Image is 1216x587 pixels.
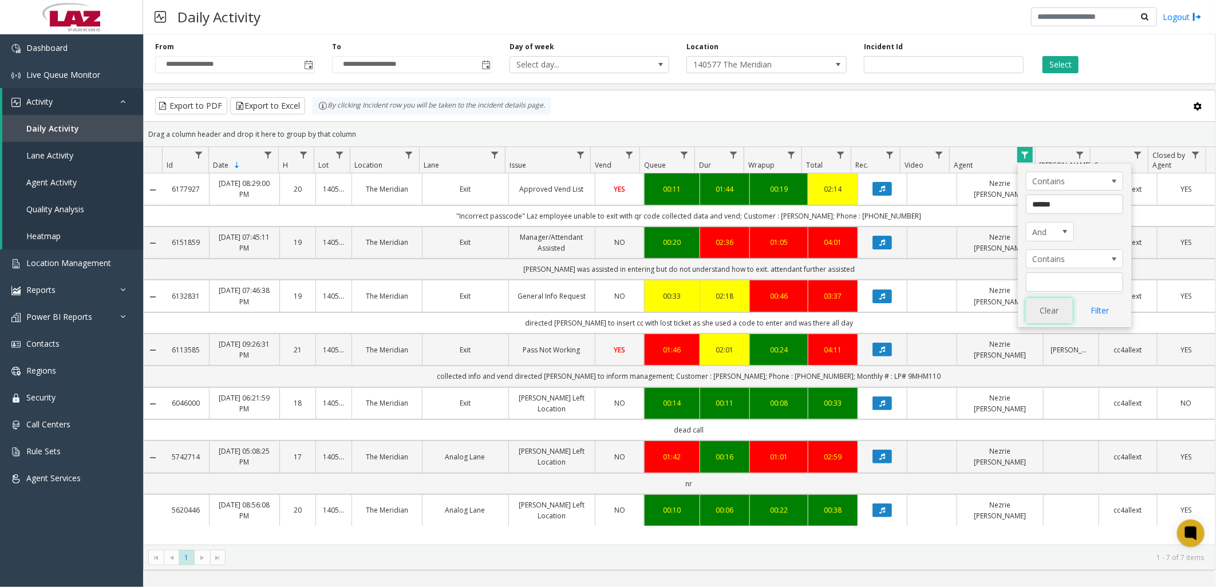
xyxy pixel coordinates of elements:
[602,505,638,515] a: NO
[2,196,143,223] a: Quality Analysis
[169,184,203,195] a: 6177927
[287,398,309,408] a: 18
[1181,398,1192,408] span: NO
[11,447,21,457] img: 'icon'
[323,451,345,462] a: 140577
[1164,451,1209,462] a: YES
[323,291,345,302] a: 140577
[1130,147,1146,162] a: Source Filter Menu
[2,88,143,115] a: Activity
[26,257,111,268] span: Location Management
[163,366,1215,387] td: collected info and vend directed [PERSON_NAME] to inform management; Customer : [PERSON_NAME]; Ph...
[954,160,973,170] span: Agent
[707,505,743,515] a: 00:06
[1181,452,1192,462] span: YES
[700,160,712,170] span: Dur
[905,160,923,170] span: Video
[1043,56,1079,73] button: Select
[163,259,1215,280] td: [PERSON_NAME] was assisted in entering but do not understand how to exit. attendant further assisted
[323,505,345,515] a: 140577
[26,338,60,349] span: Contacts
[11,286,21,295] img: 'icon'
[1106,505,1150,515] a: cc4allext
[260,147,275,162] a: Date Filter Menu
[429,398,502,408] a: Exit
[815,451,851,462] a: 02:59
[11,259,21,268] img: 'icon'
[216,392,272,414] a: [DATE] 06:21:59 PM
[510,57,637,73] span: Select day...
[1164,505,1209,515] a: YES
[144,147,1215,545] div: Data table
[429,505,502,515] a: Analog Lane
[1017,147,1033,162] a: Agent Filter Menu
[510,42,554,52] label: Day of week
[144,239,163,248] a: Collapse Details
[748,160,775,170] span: Wrapup
[833,147,848,162] a: Total Filter Menu
[26,419,70,430] span: Call Centers
[707,398,743,408] div: 00:11
[172,3,266,31] h3: Daily Activity
[323,344,345,355] a: 140577
[155,97,227,114] button: Export to PDF
[864,42,903,52] label: Incident Id
[652,237,693,248] div: 00:20
[707,344,743,355] div: 02:01
[602,398,638,408] a: NO
[296,147,311,162] a: H Filter Menu
[516,499,588,521] a: [PERSON_NAME] Left Location
[429,291,502,302] a: Exit
[815,398,851,408] div: 00:33
[26,123,79,134] span: Daily Activity
[757,291,801,302] div: 00:46
[216,446,272,467] a: [DATE] 05:08:25 PM
[332,42,341,52] label: To
[26,365,56,376] span: Regions
[652,344,693,355] div: 01:46
[707,291,743,302] div: 02:18
[359,451,414,462] a: The Meridian
[652,505,693,515] div: 00:10
[169,237,203,248] a: 6151859
[1051,344,1092,355] a: [PERSON_NAME]
[26,96,53,107] span: Activity
[1026,195,1123,214] input: Agent Filter
[11,421,21,430] img: 'icon'
[964,446,1036,467] a: Nezrie [PERSON_NAME]
[757,398,801,408] div: 00:08
[26,392,56,403] span: Security
[602,344,638,355] a: YES
[318,160,329,170] span: Lot
[1181,237,1192,247] span: YES
[313,97,551,114] div: By clicking Incident row you will be taken to the incident details page.
[652,398,693,408] a: 00:14
[707,451,743,462] a: 00:16
[516,291,588,302] a: General Info Request
[1181,291,1192,301] span: YES
[1163,11,1202,23] a: Logout
[510,160,526,170] span: Issue
[287,344,309,355] a: 21
[757,505,801,515] div: 00:22
[1027,223,1064,241] span: And
[287,451,309,462] a: 17
[216,232,272,253] a: [DATE] 07:45:11 PM
[323,398,345,408] a: 140577
[302,57,314,73] span: Toggle popup
[602,237,638,248] a: NO
[516,344,588,355] a: Pass Not Working
[964,178,1036,200] a: Nezrie [PERSON_NAME]
[287,291,309,302] a: 19
[1188,147,1203,162] a: Closed by Agent Filter Menu
[213,160,228,170] span: Date
[230,97,305,114] button: Export to Excel
[807,160,823,170] span: Total
[1026,222,1074,241] span: Agent Filter Logic
[1026,172,1123,191] span: Agent Filter Operators
[1027,172,1103,191] span: Contains
[964,232,1036,253] a: Nezrie [PERSON_NAME]
[652,184,693,195] div: 00:11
